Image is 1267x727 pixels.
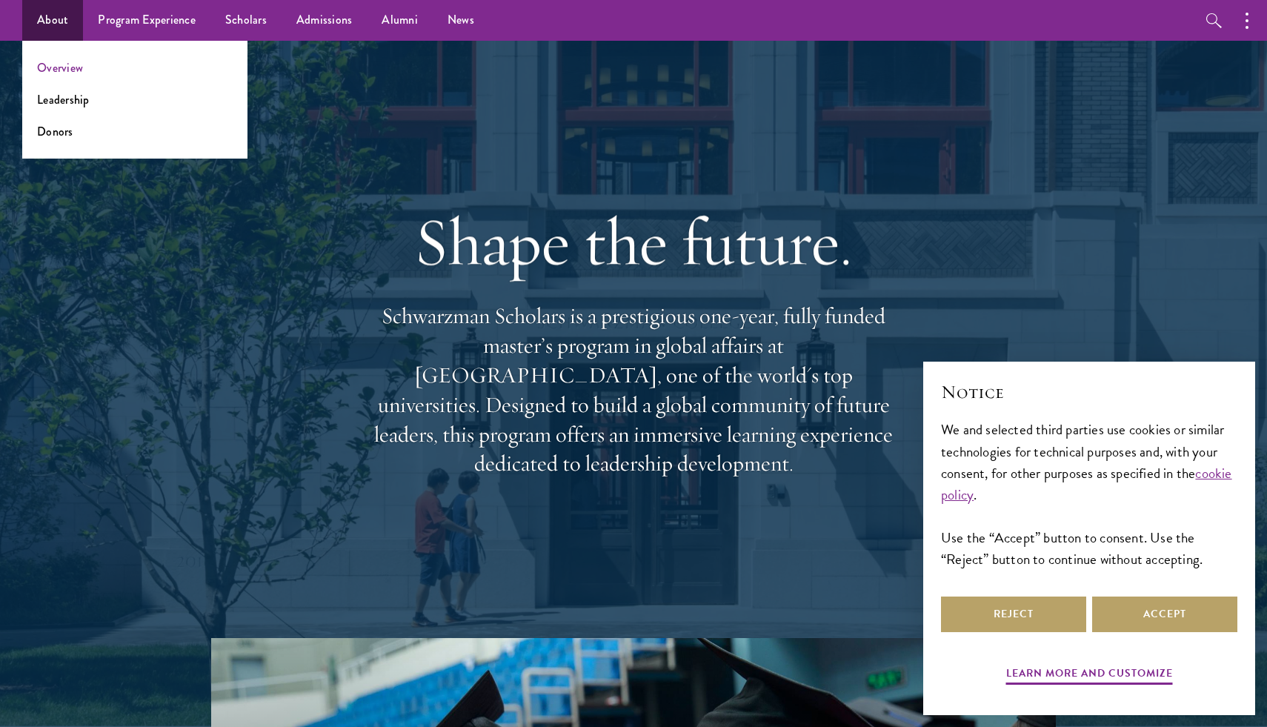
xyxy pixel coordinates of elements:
[37,91,90,108] a: Leadership
[367,200,900,283] h1: Shape the future.
[941,379,1237,405] h2: Notice
[941,462,1232,505] a: cookie policy
[1006,664,1173,687] button: Learn more and customize
[367,302,900,479] p: Schwarzman Scholars is a prestigious one-year, fully funded master’s program in global affairs at...
[941,419,1237,569] div: We and selected third parties use cookies or similar technologies for technical purposes and, wit...
[1092,597,1237,632] button: Accept
[941,597,1086,632] button: Reject
[37,59,83,76] a: Overview
[37,123,73,140] a: Donors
